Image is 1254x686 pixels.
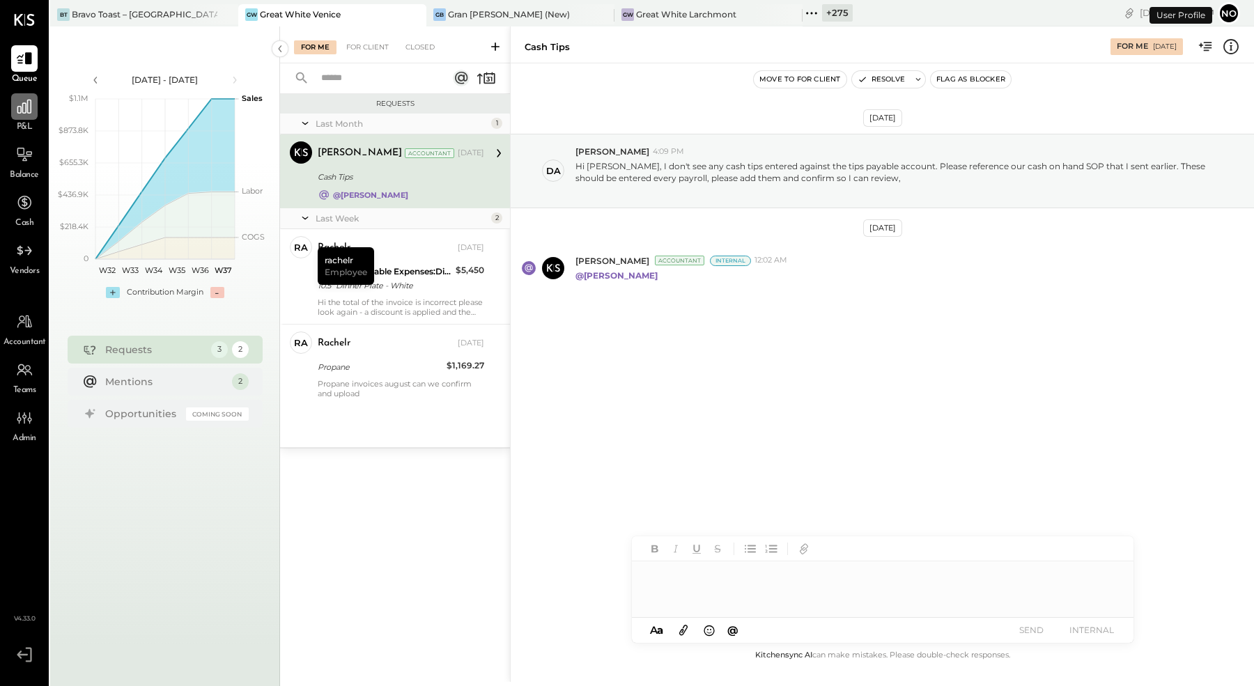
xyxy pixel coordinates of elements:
text: COGS [242,232,265,242]
a: Balance [1,141,48,182]
div: [DATE] [458,338,484,349]
div: [DATE] [1153,42,1177,52]
div: [DATE] - [DATE] [106,74,224,86]
div: Closed [398,40,442,54]
div: 6160 Controllable Expenses:Direct Operating Expenses:Tableware [318,265,451,279]
button: Bold [646,540,664,558]
span: P&L [17,121,33,134]
div: rachelr [318,247,374,285]
text: $873.8K [59,125,88,135]
div: Requests [105,343,204,357]
p: Hi [PERSON_NAME], I don't see any cash tips entered against the tips payable account. Please refe... [575,160,1209,196]
text: W37 [214,265,231,275]
button: Flag as Blocker [931,71,1011,88]
span: @ [727,623,738,637]
span: Vendors [10,265,40,278]
a: Admin [1,405,48,445]
div: Accountant [405,148,454,158]
div: 2 [232,341,249,358]
span: 4:09 PM [653,146,684,157]
div: User Profile [1149,7,1212,24]
button: Underline [688,540,706,558]
div: Propane invoices august can we confirm and upload [318,379,484,398]
text: Labor [242,186,263,196]
span: Teams [13,384,36,397]
text: $1.1M [69,93,88,103]
span: [PERSON_NAME] [575,255,649,267]
div: $5,450 [456,263,484,277]
span: Accountant [3,336,46,349]
div: Mentions [105,375,225,389]
div: 10.5" Dinner Plate - White [318,279,451,293]
button: No [1218,2,1240,24]
div: Contribution Margin [127,287,203,298]
button: Strikethrough [709,540,727,558]
div: Opportunities [105,407,179,421]
div: Accountant [655,256,704,265]
span: Cash [15,217,33,230]
text: $436.9K [58,189,88,199]
div: Bravo Toast – [GEOGRAPHIC_DATA] [72,8,217,20]
div: Internal [710,256,751,266]
div: Great White Larchmont [636,8,736,20]
span: Balance [10,169,39,182]
text: $655.3K [59,157,88,167]
div: Cash Tips [318,170,480,184]
text: W33 [122,265,139,275]
button: Move to for client [754,71,846,88]
div: GB [433,8,446,21]
div: Last Week [316,212,488,224]
div: rachelr [318,241,350,255]
div: GW [245,8,258,21]
text: $218.4K [60,221,88,231]
span: Employee [325,266,367,278]
div: Gran [PERSON_NAME] (New) [448,8,570,20]
div: 2 [232,373,249,390]
div: For Me [294,40,336,54]
div: ra [294,241,308,254]
div: BT [57,8,70,21]
div: + 275 [822,4,853,22]
div: [DATE] [458,148,484,159]
span: [PERSON_NAME] [575,146,649,157]
button: Ordered List [762,540,780,558]
text: W32 [98,265,115,275]
a: P&L [1,93,48,134]
div: Coming Soon [186,407,249,421]
div: [DATE] [863,109,902,127]
text: W35 [168,265,185,275]
div: [DATE] [1140,6,1214,20]
span: Queue [12,73,38,86]
div: ra [294,336,308,350]
div: Great White Venice [260,8,341,20]
div: [DATE] [863,219,902,237]
div: 3 [211,341,228,358]
div: Cash Tips [525,40,570,54]
span: 12:02 AM [754,255,787,266]
button: Unordered List [741,540,759,558]
div: - [210,287,224,298]
text: Sales [242,93,263,103]
button: @ [723,621,743,639]
button: INTERNAL [1064,621,1120,639]
button: Add URL [795,540,813,558]
a: Queue [1,45,48,86]
button: Aa [646,623,668,638]
a: Accountant [1,309,48,349]
span: a [657,623,663,637]
div: Requests [287,99,503,109]
div: 2 [491,212,502,224]
div: copy link [1122,6,1136,20]
a: Teams [1,357,48,397]
div: [PERSON_NAME] [318,146,402,160]
a: Cash [1,189,48,230]
text: W36 [191,265,208,275]
div: For Me [1117,41,1148,52]
strong: @[PERSON_NAME] [575,270,658,281]
div: GW [621,8,634,21]
span: Admin [13,432,36,445]
text: W34 [144,265,162,275]
div: Last Month [316,118,488,130]
a: Vendors [1,237,48,278]
div: Propane [318,360,442,374]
